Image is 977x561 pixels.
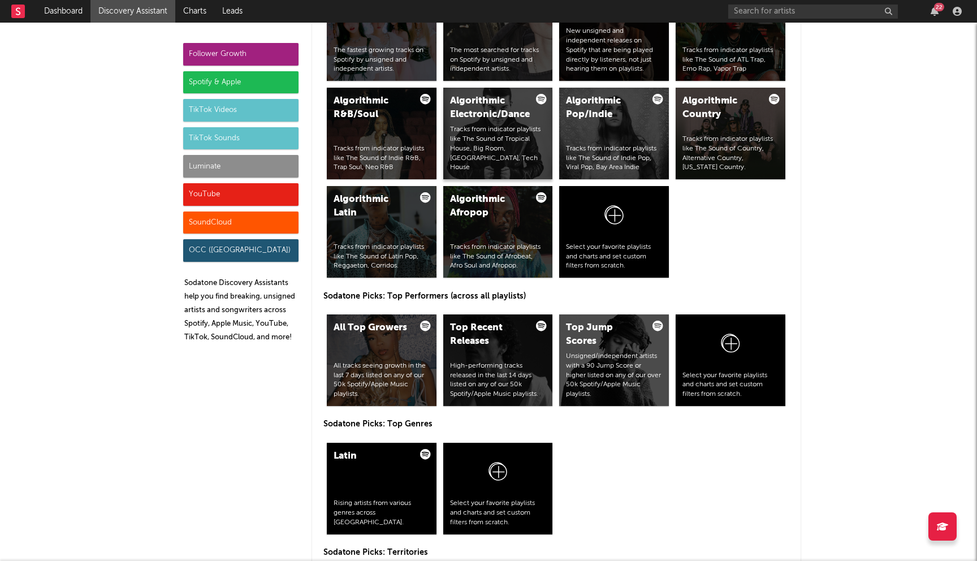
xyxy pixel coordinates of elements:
[566,144,662,172] div: Tracks from indicator playlists like The Sound of Indie Pop, Viral Pop, Bay Area Indie
[334,361,430,399] div: All tracks seeing growth in the last 7 days listed on any of our 50k Spotify/Apple Music playlists.
[682,94,759,122] div: Algorithmic Country
[450,243,546,271] div: Tracks from indicator playlists like The Sound of Afrobeat, Afro Soul and Afropop.
[566,321,643,348] div: Top Jump Scores
[327,314,436,406] a: All Top GrowersAll tracks seeing growth in the last 7 days listed on any of our 50k Spotify/Apple...
[566,243,662,271] div: Select your favorite playlists and charts and set custom filters from scratch.
[443,186,553,278] a: Algorithmic AfropopTracks from indicator playlists like The Sound of Afrobeat, Afro Soul and Afro...
[931,7,939,16] button: 22
[323,290,789,303] p: Sodatone Picks: Top Performers (across all playlists)
[327,186,436,278] a: Algorithmic LatinTracks from indicator playlists like The Sound of Latin Pop, Reggaeton, Corridos.
[327,443,436,534] a: LatinRising artists from various genres across [GEOGRAPHIC_DATA].
[183,127,299,150] div: TikTok Sounds
[323,546,789,559] p: Sodatone Picks: Territories
[327,88,436,179] a: Algorithmic R&B/SoulTracks from indicator playlists like The Sound of Indie R&B, Trap Soul, Neo R&B
[676,314,785,406] a: Select your favorite playlists and charts and set custom filters from scratch.
[183,155,299,178] div: Luminate
[450,46,546,74] div: The most searched for tracks on Spotify by unsigned and independent artists.
[334,243,430,271] div: Tracks from indicator playlists like The Sound of Latin Pop, Reggaeton, Corridos.
[728,5,898,19] input: Search for artists
[183,43,299,66] div: Follower Growth
[566,94,643,122] div: Algorithmic Pop/Indie
[443,88,553,179] a: Algorithmic Electronic/DanceTracks from indicator playlists like The Sound of Tropical House, Big...
[450,499,546,527] div: Select your favorite playlists and charts and set custom filters from scratch.
[682,135,779,172] div: Tracks from indicator playlists like The Sound of Country, Alternative Country, [US_STATE] Country.
[323,417,789,431] p: Sodatone Picks: Top Genres
[334,144,430,172] div: Tracks from indicator playlists like The Sound of Indie R&B, Trap Soul, Neo R&B
[566,352,662,399] div: Unsigned/independent artists with a 90 Jump Score or higher listed on any of our over 50k Spotify...
[559,314,669,406] a: Top Jump ScoresUnsigned/independent artists with a 90 Jump Score or higher listed on any of our o...
[334,46,430,74] div: The fastest growing tracks on Spotify by unsigned and independent artists.
[334,94,410,122] div: Algorithmic R&B/Soul
[934,3,944,11] div: 22
[682,371,779,399] div: Select your favorite playlists and charts and set custom filters from scratch.
[450,321,527,348] div: Top Recent Releases
[183,71,299,94] div: Spotify & Apple
[443,443,553,534] a: Select your favorite playlists and charts and set custom filters from scratch.
[682,46,779,74] div: Tracks from indicator playlists like The Sound of ATL Trap, Emo Rap, Vapor Trap
[183,239,299,262] div: OCC ([GEOGRAPHIC_DATA])
[559,88,669,179] a: Algorithmic Pop/IndieTracks from indicator playlists like The Sound of Indie Pop, Viral Pop, Bay ...
[566,27,662,74] div: New unsigned and independent releases on Spotify that are being played directly by listeners, not...
[183,183,299,206] div: YouTube
[450,94,527,122] div: Algorithmic Electronic/Dance
[334,499,430,527] div: Rising artists from various genres across [GEOGRAPHIC_DATA].
[559,186,669,278] a: Select your favorite playlists and charts and set custom filters from scratch.
[334,450,410,463] div: Latin
[184,277,299,344] p: Sodatone Discovery Assistants help you find breaking, unsigned artists and songwriters across Spo...
[183,212,299,234] div: SoundCloud
[183,99,299,122] div: TikTok Videos
[334,321,410,335] div: All Top Growers
[450,193,527,220] div: Algorithmic Afropop
[450,361,546,399] div: High-performing tracks released in the last 14 days listed on any of our 50k Spotify/Apple Music ...
[450,125,546,172] div: Tracks from indicator playlists like The Sound of Tropical House, Big Room, [GEOGRAPHIC_DATA], Te...
[334,193,410,220] div: Algorithmic Latin
[443,314,553,406] a: Top Recent ReleasesHigh-performing tracks released in the last 14 days listed on any of our 50k S...
[676,88,785,179] a: Algorithmic CountryTracks from indicator playlists like The Sound of Country, Alternative Country...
